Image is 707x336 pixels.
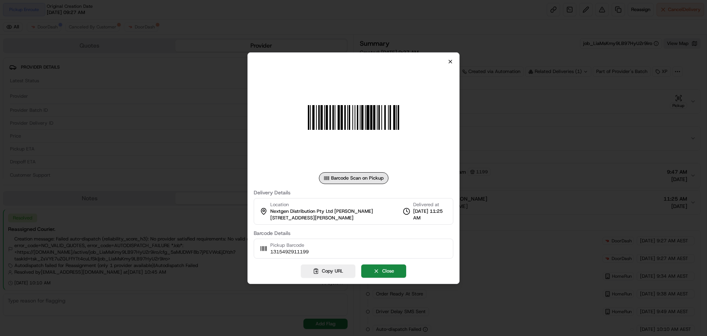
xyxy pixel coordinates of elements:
span: [STREET_ADDRESS][PERSON_NAME] [270,215,353,221]
span: API Documentation [70,107,118,114]
input: Clear [19,48,122,55]
p: Welcome 👋 [7,30,134,41]
div: 📗 [7,108,13,114]
button: Close [361,264,406,278]
span: Pickup Barcode [270,242,309,249]
span: Knowledge Base [15,107,56,114]
label: Barcode Details [254,231,453,236]
span: 1315492911199 [270,249,309,255]
img: Nash [7,7,22,22]
a: Powered byPylon [52,125,89,131]
div: 💻 [62,108,68,114]
span: [DATE] 11:25 AM [413,208,447,221]
div: Barcode Scan on Pickup [319,172,388,184]
span: Pylon [73,125,89,131]
img: 1736555255976-a54dd68f-1ca7-489b-9aae-adbdc363a1c4 [7,70,21,84]
a: 💻API Documentation [59,104,121,117]
label: Delivery Details [254,190,453,195]
span: Location [270,201,289,208]
div: Start new chat [25,70,121,78]
span: Delivered at [413,201,447,208]
span: Nextgen Distribution Pty Ltd [PERSON_NAME] [270,208,373,215]
a: 📗Knowledge Base [4,104,59,117]
div: We're available if you need us! [25,78,93,84]
button: Copy URL [301,264,355,278]
img: barcode_scan_on_pickup image [300,65,407,171]
button: Start new chat [125,73,134,82]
